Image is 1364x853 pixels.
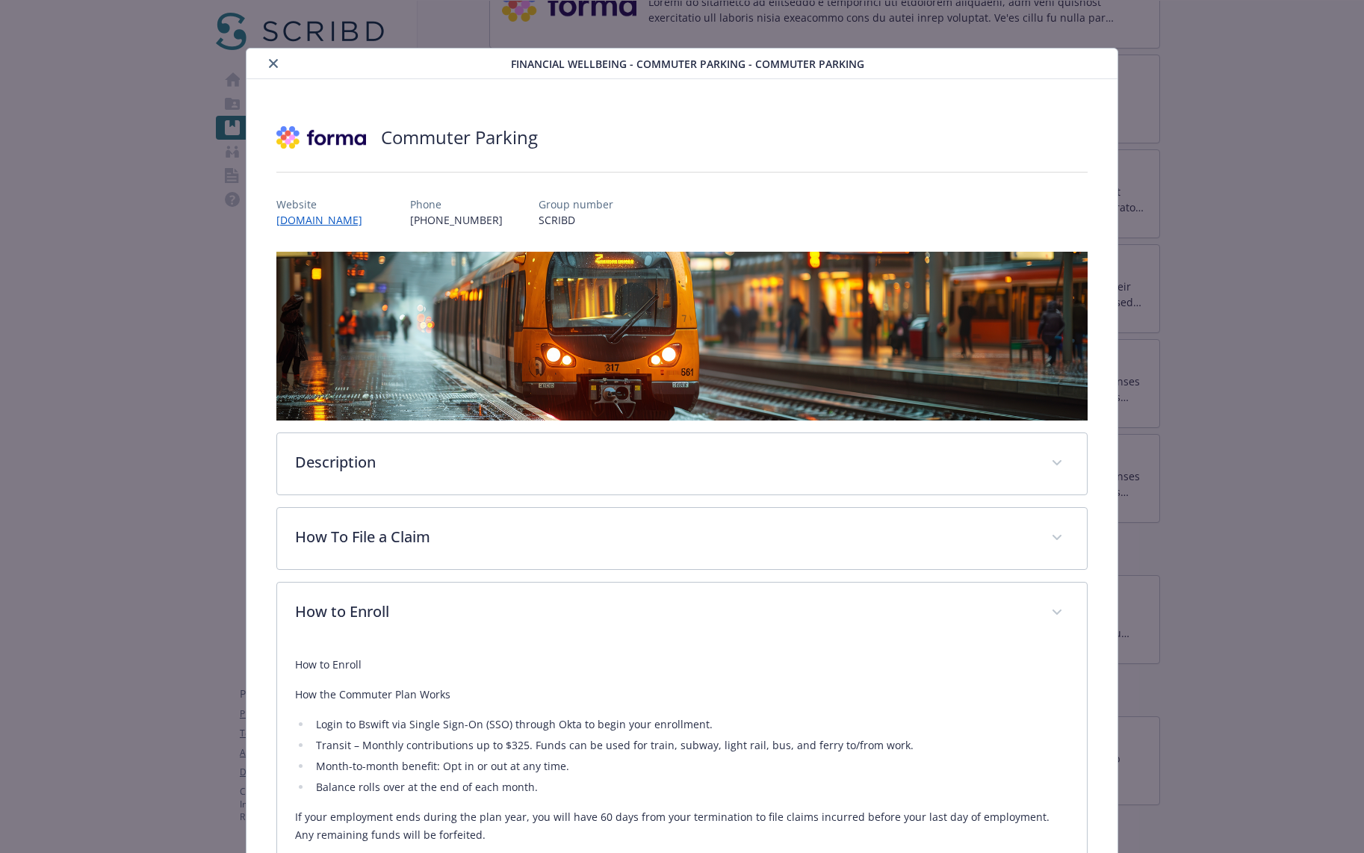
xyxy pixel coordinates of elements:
a: [DOMAIN_NAME] [276,213,374,227]
div: How to Enroll [277,583,1088,644]
img: banner [276,252,1088,421]
p: If your employment ends during the plan year, you will have 60 days from your termination to file... [295,808,1070,844]
p: SCRIBD [539,212,613,228]
h2: Commuter Parking [381,125,538,150]
p: Website [276,196,374,212]
li: Transit – Monthly contributions up to $325. Funds can be used for train, subway, light rail, bus,... [311,736,1070,754]
p: Description [295,451,1034,474]
div: How To File a Claim [277,508,1088,569]
span: Financial Wellbeing - Commuter Parking - Commuter Parking [511,56,864,72]
img: Forma, Inc. [276,115,366,160]
li: Balance rolls over at the end of each month. [311,778,1070,796]
div: Description [277,433,1088,494]
p: How to Enroll [295,656,1070,674]
p: [PHONE_NUMBER] [410,212,503,228]
p: How the Commuter Plan Works [295,686,1070,704]
button: close [264,55,282,72]
p: How To File a Claim [295,526,1034,548]
li: Month-to-month benefit: Opt in or out at any time. [311,757,1070,775]
p: Phone [410,196,503,212]
p: How to Enroll [295,601,1034,623]
p: Group number [539,196,613,212]
li: Login to Bswift via Single Sign-On (SSO) through Okta to begin your enrollment. [311,716,1070,733]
